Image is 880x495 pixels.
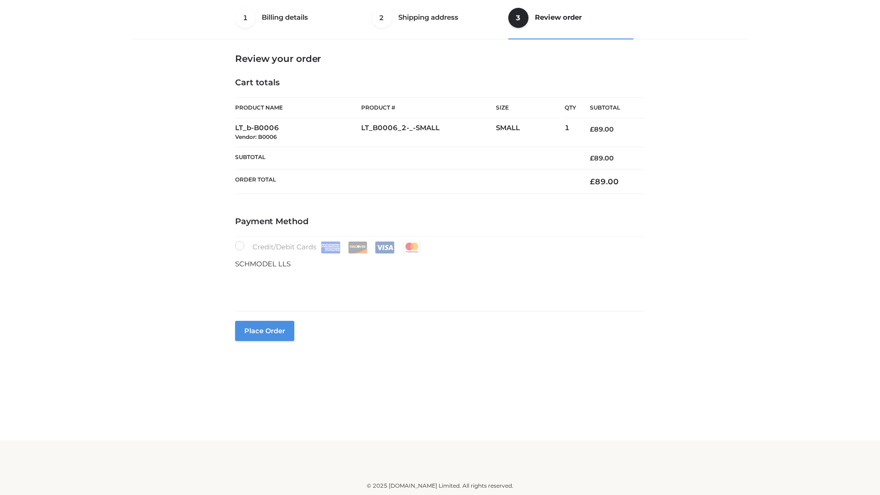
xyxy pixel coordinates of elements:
[235,147,576,169] th: Subtotal
[565,118,576,147] td: 1
[136,481,744,490] div: © 2025 [DOMAIN_NAME] Limited. All rights reserved.
[235,241,423,253] label: Credit/Debit Cards
[235,97,361,118] th: Product Name
[235,118,361,147] td: LT_b-B0006
[233,268,643,301] iframe: Secure payment input frame
[235,53,645,64] h3: Review your order
[321,242,341,253] img: Amex
[402,242,422,253] img: Mastercard
[361,97,496,118] th: Product #
[590,125,614,133] bdi: 89.00
[590,177,619,186] bdi: 89.00
[235,321,294,341] button: Place order
[348,242,368,253] img: Discover
[235,170,576,194] th: Order Total
[496,118,565,147] td: SMALL
[235,258,645,270] p: SCHMODEL LLS
[235,217,645,227] h4: Payment Method
[235,133,277,140] small: Vendor: B0006
[590,177,595,186] span: £
[576,98,645,118] th: Subtotal
[375,242,395,253] img: Visa
[565,97,576,118] th: Qty
[235,78,645,88] h4: Cart totals
[590,154,614,162] bdi: 89.00
[590,125,594,133] span: £
[361,118,496,147] td: LT_B0006_2-_-SMALL
[590,154,594,162] span: £
[496,98,560,118] th: Size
